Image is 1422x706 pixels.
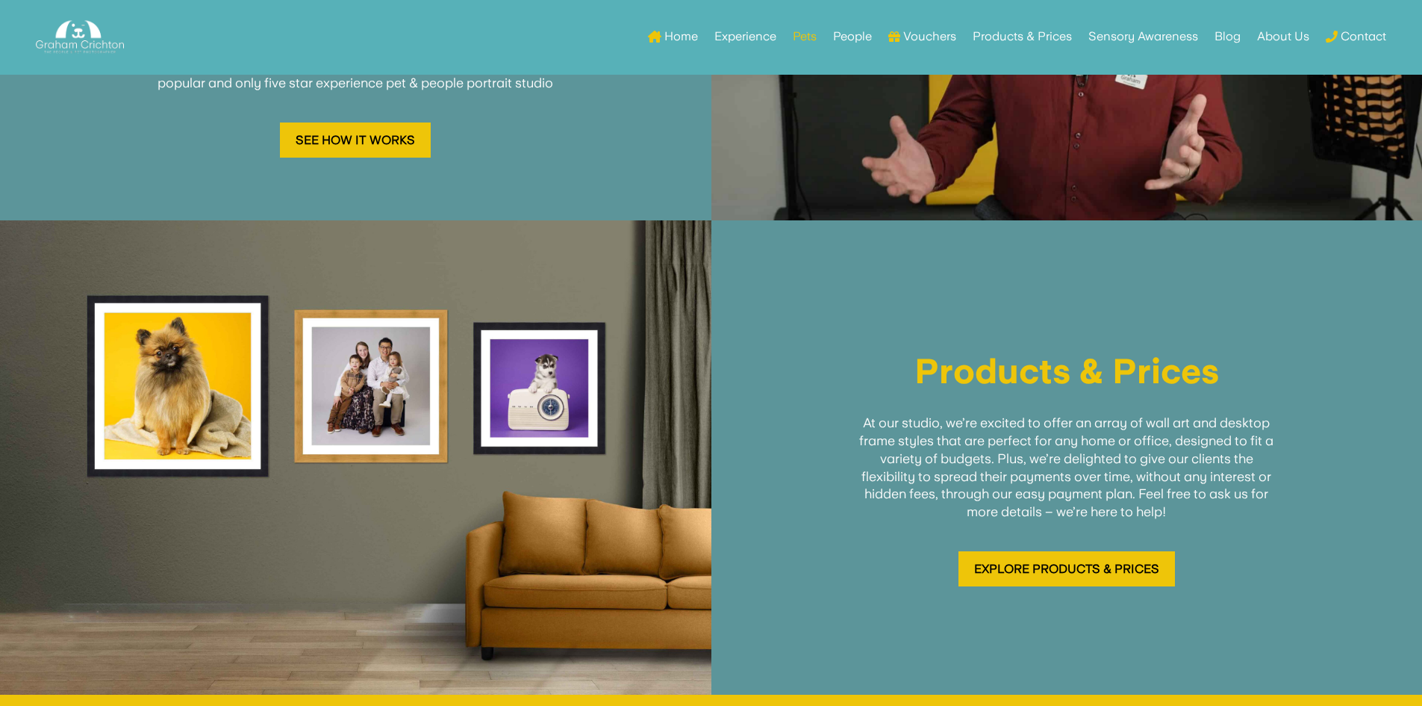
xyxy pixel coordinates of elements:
span: Your experience with us is all about you: from the moment you arrive for your photo shoot, to see... [145,4,567,90]
span: At our studio, we’re excited to offer an array of wall art and desktop frame styles that are perf... [859,415,1273,519]
a: About Us [1257,7,1309,66]
a: Sensory Awareness [1088,7,1198,66]
a: Blog [1214,7,1241,66]
a: Vouchers [888,7,956,66]
a: Home [648,7,698,66]
a: People [833,7,872,66]
a: Experience [714,7,776,66]
a: See How It Works [280,123,431,158]
a: Products & Prices [973,7,1072,66]
a: Contact [1326,7,1386,66]
h1: Products & Prices [853,354,1280,396]
img: Graham Crichton Photography Logo - Graham Crichton - Belfast Family & Pet Photography Studio [36,16,124,58]
a: Pets [793,7,817,66]
a: Explore Products & Prices [958,551,1175,586]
